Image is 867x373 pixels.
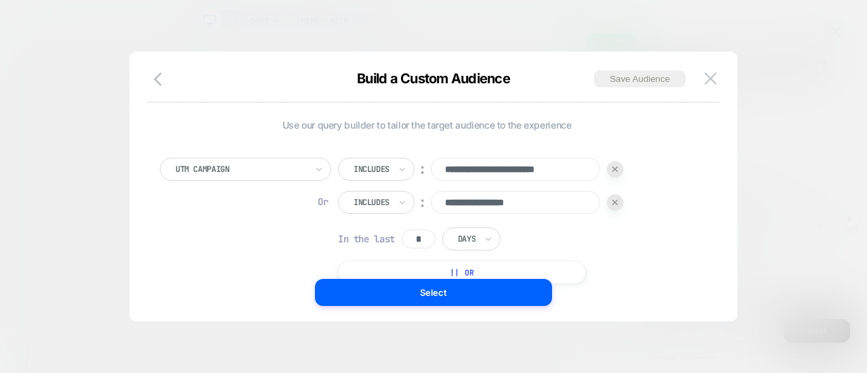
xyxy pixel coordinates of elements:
button: || Or [338,261,586,284]
img: end [612,167,618,172]
img: close [704,72,717,84]
span: Use our query builder to tailor the target audience to the experience [160,119,694,131]
img: end [612,200,618,205]
button: Save Audience [594,70,685,87]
